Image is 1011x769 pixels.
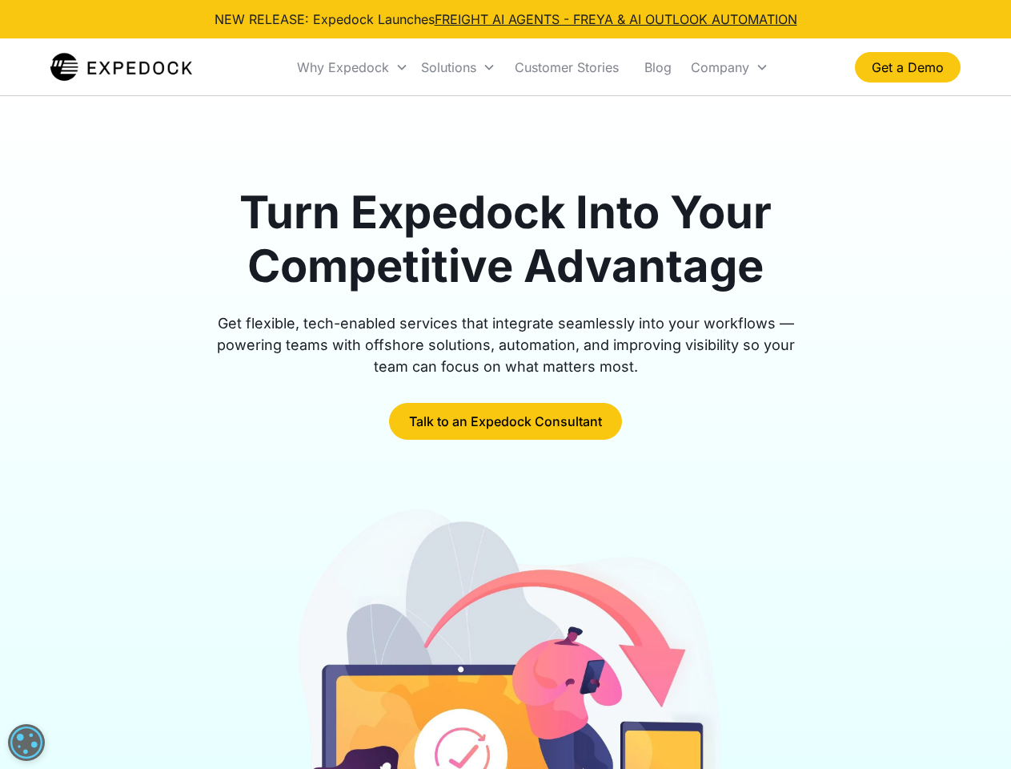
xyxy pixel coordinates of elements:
[435,11,797,27] a: FREIGHT AI AGENTS - FREYA & AI OUTLOOK AUTOMATION
[291,40,415,95] div: Why Expedock
[389,403,622,440] a: Talk to an Expedock Consultant
[691,59,749,75] div: Company
[855,52,961,83] a: Get a Demo
[50,51,192,83] a: home
[297,59,389,75] div: Why Expedock
[421,59,476,75] div: Solutions
[215,10,797,29] div: NEW RELEASE: Expedock Launches
[415,40,502,95] div: Solutions
[50,51,192,83] img: Expedock Logo
[684,40,775,95] div: Company
[502,40,632,95] a: Customer Stories
[931,692,1011,769] iframe: Chat Widget
[632,40,684,95] a: Blog
[199,186,813,293] h1: Turn Expedock Into Your Competitive Advantage
[199,312,813,377] div: Get flexible, tech-enabled services that integrate seamlessly into your workflows — powering team...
